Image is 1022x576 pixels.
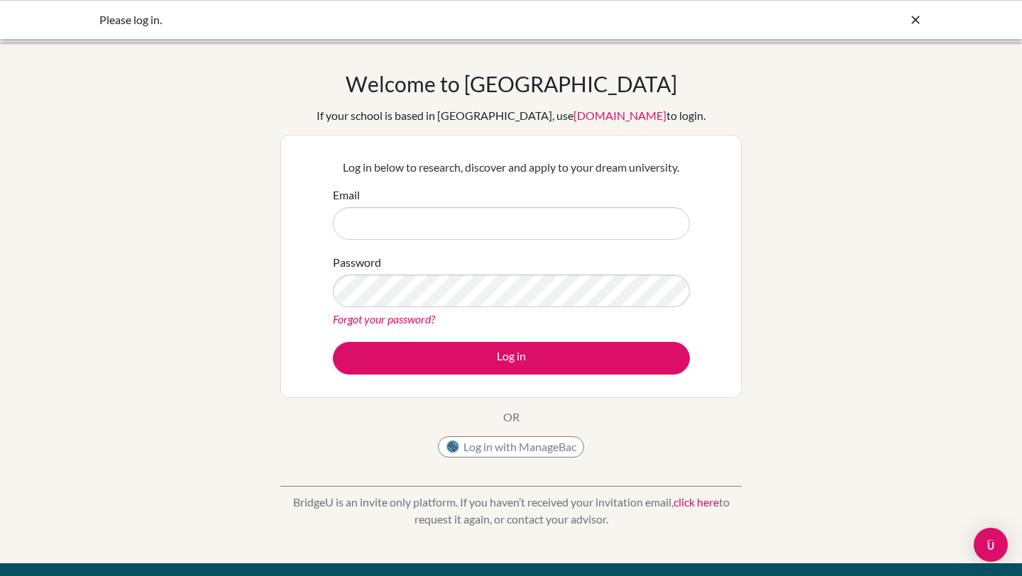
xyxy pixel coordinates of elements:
[974,528,1008,562] div: Open Intercom Messenger
[674,495,719,509] a: click here
[333,187,360,204] label: Email
[317,107,705,124] div: If your school is based in [GEOGRAPHIC_DATA], use to login.
[333,254,381,271] label: Password
[333,312,435,326] a: Forgot your password?
[333,159,690,176] p: Log in below to research, discover and apply to your dream university.
[333,342,690,375] button: Log in
[346,71,677,96] h1: Welcome to [GEOGRAPHIC_DATA]
[573,109,666,122] a: [DOMAIN_NAME]
[438,436,584,458] button: Log in with ManageBac
[503,409,520,426] p: OR
[280,494,742,528] p: BridgeU is an invite only platform. If you haven’t received your invitation email, to request it ...
[99,11,710,28] div: Please log in.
